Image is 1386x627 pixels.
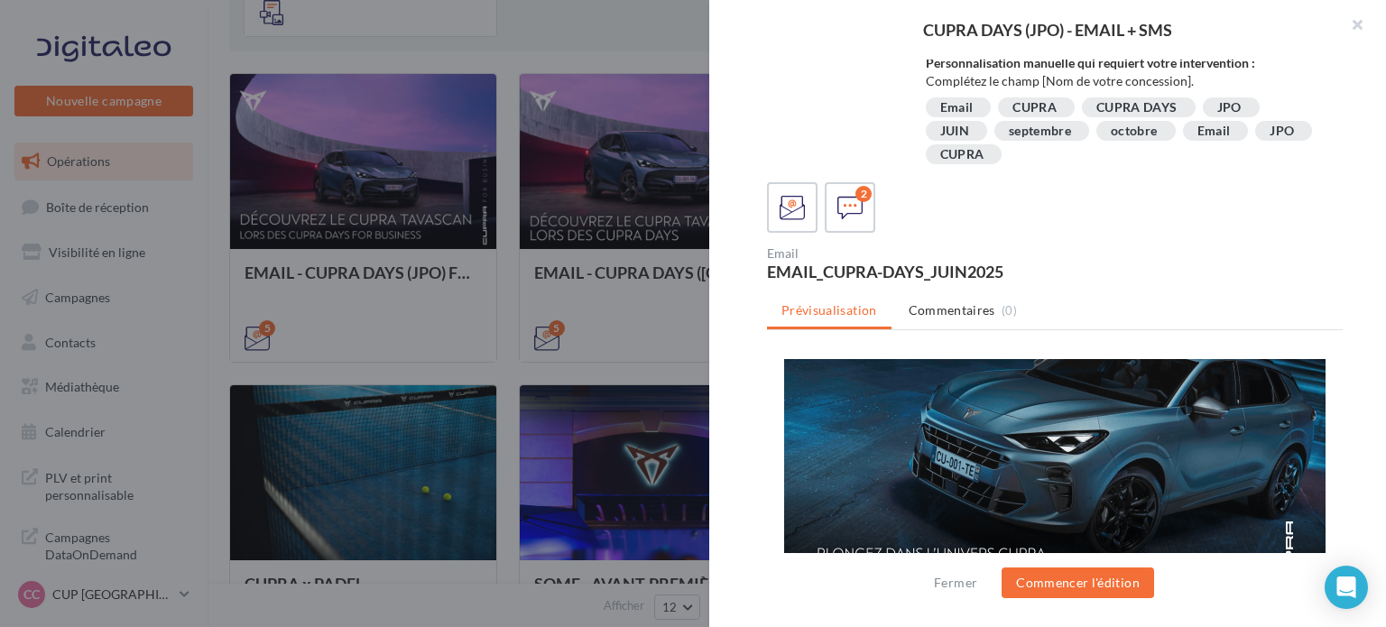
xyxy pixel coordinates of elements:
[1009,124,1071,138] div: septembre
[1096,101,1178,115] div: CUPRA DAYS
[909,301,995,319] span: Commentaires
[1002,303,1017,318] span: (0)
[1197,124,1231,138] div: Email
[738,22,1357,38] div: CUPRA DAYS (JPO) - EMAIL + SMS
[1270,124,1294,138] div: JPO
[1325,566,1368,609] div: Open Intercom Messenger
[940,101,974,115] div: Email
[767,263,1048,280] div: EMAIL_CUPRA-DAYS_JUIN2025
[1217,101,1242,115] div: JPO
[1002,567,1154,598] button: Commencer l'édition
[855,186,872,202] div: 2
[1111,124,1157,138] div: octobre
[940,124,969,138] div: JUIN
[1012,101,1057,115] div: CUPRA
[767,247,1048,260] div: Email
[927,572,984,594] button: Fermer
[940,148,984,161] div: CUPRA
[926,55,1255,70] strong: Personnalisation manuelle qui requiert votre intervention :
